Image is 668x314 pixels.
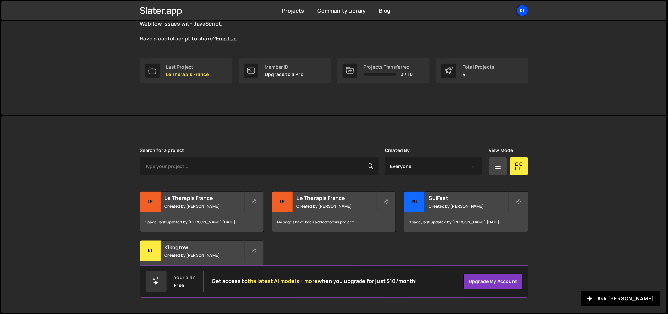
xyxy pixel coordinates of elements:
[272,192,293,212] div: Le
[464,274,523,289] a: Upgrade my account
[140,157,379,175] input: Type your project...
[385,148,410,153] label: Created By
[165,203,244,209] small: Created by [PERSON_NAME]
[140,241,161,261] div: Ki
[272,212,396,232] div: No pages have been added to this project
[140,13,377,42] p: The is live and growing. Explore the curated scripts to solve common Webflow issues with JavaScri...
[297,203,376,209] small: Created by [PERSON_NAME]
[404,192,425,212] div: Su
[174,275,196,280] div: Your plan
[265,65,304,70] div: Member ID
[317,7,366,14] a: Community Library
[489,148,513,153] label: View Mode
[216,35,237,42] a: Email us
[517,5,528,16] a: Ki
[401,72,413,77] span: 0 / 10
[140,261,264,281] div: 3 pages, last updated by [PERSON_NAME] [DATE]
[174,283,184,288] div: Free
[404,191,528,232] a: Su SuiFest Created by [PERSON_NAME] 1 page, last updated by [PERSON_NAME] [DATE]
[404,212,528,232] div: 1 page, last updated by [PERSON_NAME] [DATE]
[364,65,413,70] div: Projects Transferred
[166,72,209,77] p: Le Therapis France
[140,58,232,83] a: Last Project Le Therapis France
[165,244,244,251] h2: Kikogrow
[297,195,376,202] h2: Le Therapis France
[165,252,244,258] small: Created by [PERSON_NAME]
[581,291,660,306] button: Ask [PERSON_NAME]
[165,195,244,202] h2: Le Therapis France
[140,212,264,232] div: 1 page, last updated by [PERSON_NAME] [DATE]
[282,7,304,14] a: Projects
[429,203,508,209] small: Created by [PERSON_NAME]
[429,195,508,202] h2: SuiFest
[140,192,161,212] div: Le
[166,65,209,70] div: Last Project
[463,72,494,77] p: 4
[272,191,396,232] a: Le Le Therapis France Created by [PERSON_NAME] No pages have been added to this project
[140,240,264,281] a: Ki Kikogrow Created by [PERSON_NAME] 3 pages, last updated by [PERSON_NAME] [DATE]
[379,7,391,14] a: Blog
[212,278,417,284] h2: Get access to when you upgrade for just $10/month!
[265,72,304,77] p: Upgrade to a Pro
[140,148,184,153] label: Search for a project
[463,65,494,70] div: Total Projects
[140,191,264,232] a: Le Le Therapis France Created by [PERSON_NAME] 1 page, last updated by [PERSON_NAME] [DATE]
[248,277,318,285] span: the latest AI models + more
